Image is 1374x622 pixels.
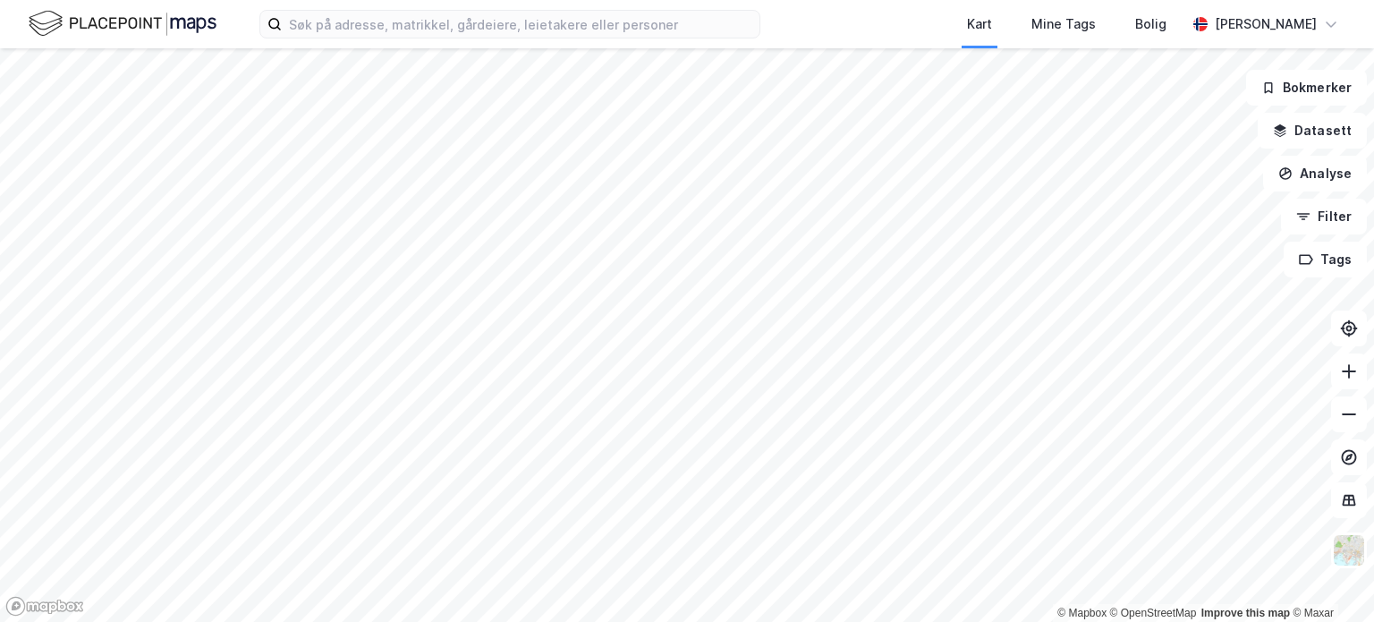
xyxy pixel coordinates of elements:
button: Bokmerker [1246,70,1367,106]
button: Filter [1281,199,1367,234]
iframe: Chat Widget [1285,536,1374,622]
button: Tags [1284,242,1367,277]
button: Datasett [1258,113,1367,149]
button: Analyse [1263,156,1367,192]
img: Z [1332,533,1366,567]
a: Mapbox [1057,607,1107,619]
a: OpenStreetMap [1110,607,1197,619]
div: Bolig [1135,13,1166,35]
a: Mapbox homepage [5,596,84,617]
input: Søk på adresse, matrikkel, gårdeiere, leietakere eller personer [282,11,759,38]
div: Mine Tags [1031,13,1096,35]
img: logo.f888ab2527a4732fd821a326f86c7f29.svg [29,8,216,39]
div: Kart [967,13,992,35]
div: [PERSON_NAME] [1215,13,1317,35]
a: Improve this map [1201,607,1290,619]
